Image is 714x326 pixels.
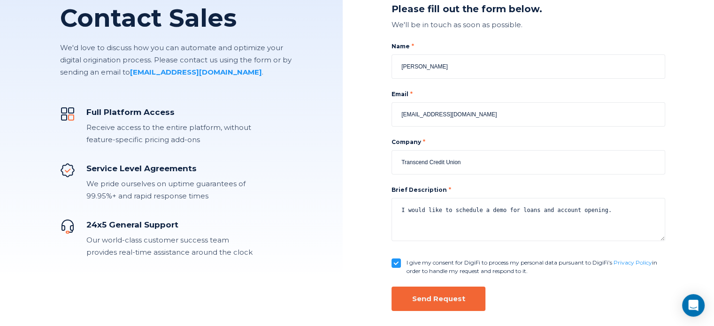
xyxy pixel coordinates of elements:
div: Service Level Agreements [86,163,253,174]
p: We'd love to discuss how you can automate and optimize your digital origination process. Please c... [60,42,292,78]
div: Our world-class customer success team provides real-time assistance around the clock [86,234,253,258]
div: Open Intercom Messenger [682,294,705,317]
button: Send Request [392,287,485,311]
a: [EMAIL_ADDRESS][DOMAIN_NAME] [130,68,262,76]
div: Please fill out the form below. [392,2,665,16]
label: Company [392,138,665,146]
div: Send Request [412,294,465,303]
textarea: I would like to schedule a demo for loans and account opening. [392,198,665,241]
label: Name [392,42,665,51]
div: We'll be in touch as soon as possible. [392,19,665,31]
label: Brief Description [392,186,451,193]
div: Receive access to the entire platform, without feature-specific pricing add-ons [86,121,253,146]
label: I give my consent for DigiFi to process my personal data pursuant to DigiFi’s in order to handle ... [407,258,665,275]
label: Email [392,90,665,99]
div: 24x5 General Support [86,219,253,230]
div: Full Platform Access [86,106,253,118]
a: Privacy Policy [614,259,652,266]
div: We pride ourselves on uptime guarantees of 99.95%+ and rapid response times [86,178,253,202]
h1: Contact Sales [60,4,292,32]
